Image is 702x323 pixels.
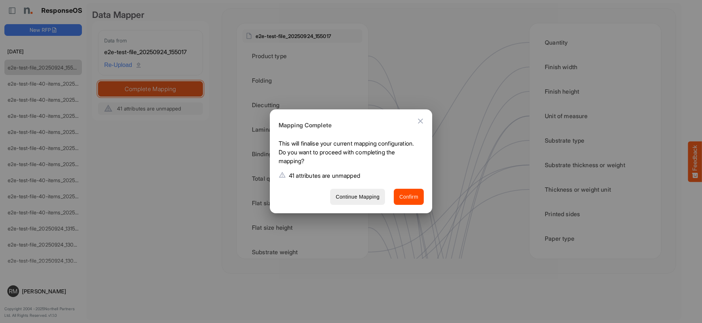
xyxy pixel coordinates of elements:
[289,171,360,180] p: 41 attributes are unmapped
[279,139,418,168] p: This will finalise your current mapping configuration. Do you want to proceed with completing the...
[336,192,380,202] span: Continue Mapping
[399,192,418,202] span: Confirm
[279,121,418,130] h6: Mapping Complete
[330,189,385,205] button: Continue Mapping
[412,112,429,130] button: Close dialog
[394,189,424,205] button: Confirm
